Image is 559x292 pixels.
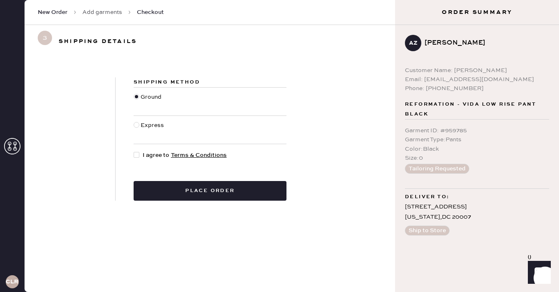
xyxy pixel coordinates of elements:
span: 3 [38,31,52,45]
button: Ship to Store [405,226,450,235]
div: Ground [141,93,164,111]
a: Add garments [82,8,122,16]
h3: Order Summary [395,8,559,16]
span: Checkout [137,8,164,16]
span: Deliver to: [405,192,449,202]
div: Express [141,121,166,139]
div: Phone: [PHONE_NUMBER] [405,84,549,93]
span: Shipping Method [134,79,200,85]
h3: CLR [6,279,18,285]
span: Reformation - Vida Low Rise Pant Black [405,100,549,119]
button: Place order [134,181,286,201]
span: I agree to [143,151,227,160]
div: Size : 0 [405,154,549,163]
div: Color : Black [405,145,549,154]
iframe: Front Chat [520,255,555,290]
span: New Order [38,8,68,16]
a: Terms & Conditions [171,152,227,159]
button: Tailoring Requested [405,164,469,174]
div: Garment Type : Pants [405,135,549,144]
div: Customer Name: [PERSON_NAME] [405,66,549,75]
h3: AZ [409,40,418,46]
div: [PERSON_NAME] [425,38,543,48]
div: Email: [EMAIL_ADDRESS][DOMAIN_NAME] [405,75,549,84]
div: Garment ID : # 959785 [405,126,549,135]
h3: Shipping details [59,35,137,48]
div: [STREET_ADDRESS] [US_STATE] , DC 20007 [405,202,549,222]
